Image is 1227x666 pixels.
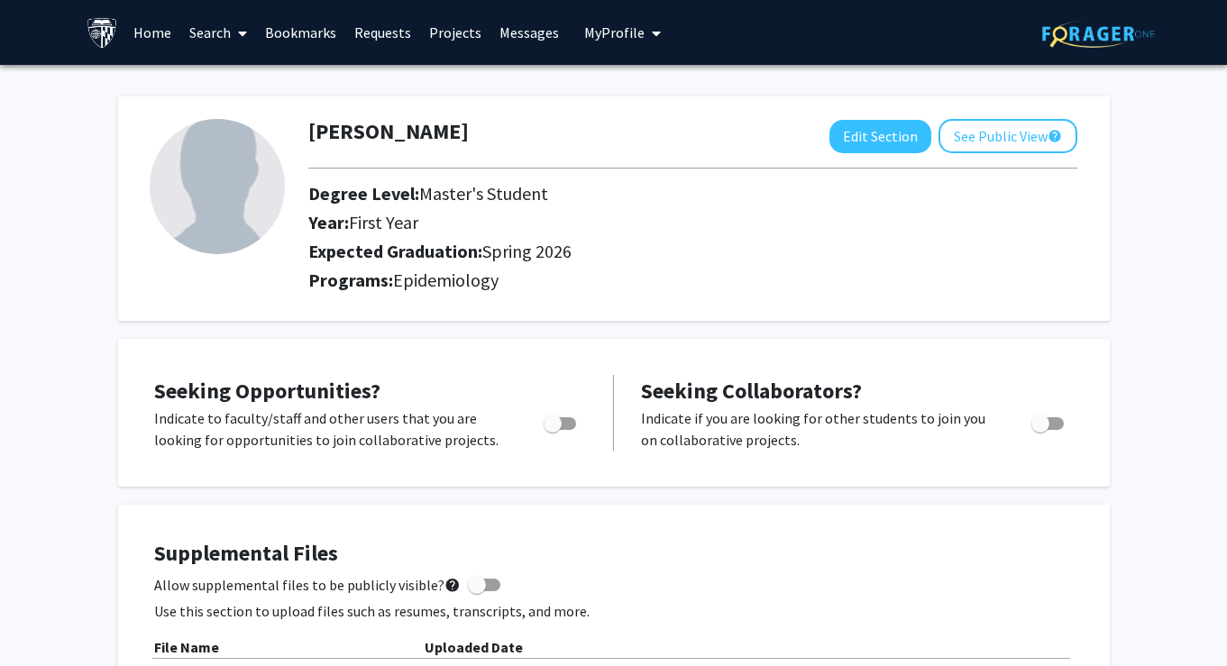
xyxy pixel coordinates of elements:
span: Spring 2026 [482,240,572,262]
img: Profile Picture [150,119,285,254]
span: First Year [349,211,418,233]
h2: Degree Level: [308,183,975,205]
a: Home [124,1,180,64]
div: Toggle [536,407,586,434]
span: Seeking Opportunities? [154,377,380,405]
mat-icon: help [444,574,461,596]
h1: [PERSON_NAME] [308,119,469,145]
span: Allow supplemental files to be publicly visible? [154,574,461,596]
span: Epidemiology [393,269,499,291]
h2: Expected Graduation: [308,241,975,262]
mat-icon: help [1048,125,1062,147]
button: See Public View [939,119,1077,153]
span: My Profile [584,23,645,41]
iframe: Chat [14,585,77,652]
p: Use this section to upload files such as resumes, transcripts, and more. [154,600,1074,622]
b: File Name [154,638,219,656]
p: Indicate if you are looking for other students to join you on collaborative projects. [641,407,997,451]
h2: Programs: [308,269,1077,291]
img: ForagerOne Logo [1042,20,1155,48]
div: Toggle [1024,407,1074,434]
a: Messages [490,1,568,64]
a: Bookmarks [256,1,345,64]
span: Seeking Collaborators? [641,377,862,405]
a: Requests [345,1,420,64]
button: Edit Section [829,120,931,153]
h4: Supplemental Files [154,541,1074,567]
a: Search [180,1,256,64]
b: Uploaded Date [425,638,523,656]
h2: Year: [308,212,975,233]
p: Indicate to faculty/staff and other users that you are looking for opportunities to join collabor... [154,407,509,451]
span: Master's Student [419,182,548,205]
a: Projects [420,1,490,64]
img: Johns Hopkins University Logo [87,17,118,49]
